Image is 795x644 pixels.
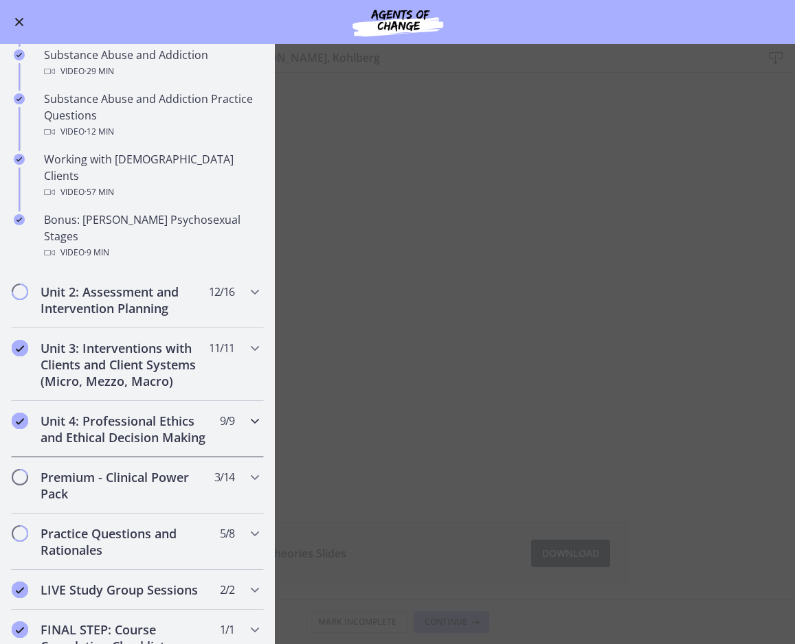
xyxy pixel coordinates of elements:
div: Video [44,244,258,261]
div: Working with [DEMOGRAPHIC_DATA] Clients [44,151,258,200]
div: Substance Abuse and Addiction [44,47,258,80]
span: 3 / 14 [214,469,234,485]
button: Enable menu [11,14,27,30]
i: Completed [14,49,25,60]
div: Substance Abuse and Addiction Practice Questions [44,91,258,140]
h2: Unit 4: Professional Ethics and Ethical Decision Making [41,413,208,446]
i: Completed [12,621,28,638]
span: · 57 min [85,184,114,200]
i: Completed [14,93,25,104]
span: 12 / 16 [209,284,234,300]
i: Completed [14,154,25,165]
i: Completed [12,582,28,598]
span: · 29 min [85,63,114,80]
i: Completed [12,340,28,356]
span: 2 / 2 [220,582,234,598]
span: 5 / 8 [220,525,234,542]
h2: Practice Questions and Rationales [41,525,208,558]
span: · 12 min [85,124,114,140]
i: Completed [14,214,25,225]
div: Bonus: [PERSON_NAME] Psychosexual Stages [44,211,258,261]
i: Completed [12,413,28,429]
h2: Unit 3: Interventions with Clients and Client Systems (Micro, Mezzo, Macro) [41,340,208,389]
div: Video [44,184,258,200]
div: Video [44,63,258,80]
span: · 9 min [85,244,109,261]
div: Video [44,124,258,140]
span: 9 / 9 [220,413,234,429]
h2: Premium - Clinical Power Pack [41,469,208,502]
span: 11 / 11 [209,340,234,356]
h2: Unit 2: Assessment and Intervention Planning [41,284,208,317]
h2: LIVE Study Group Sessions [41,582,208,598]
span: 1 / 1 [220,621,234,638]
img: Agents of Change [315,5,480,38]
